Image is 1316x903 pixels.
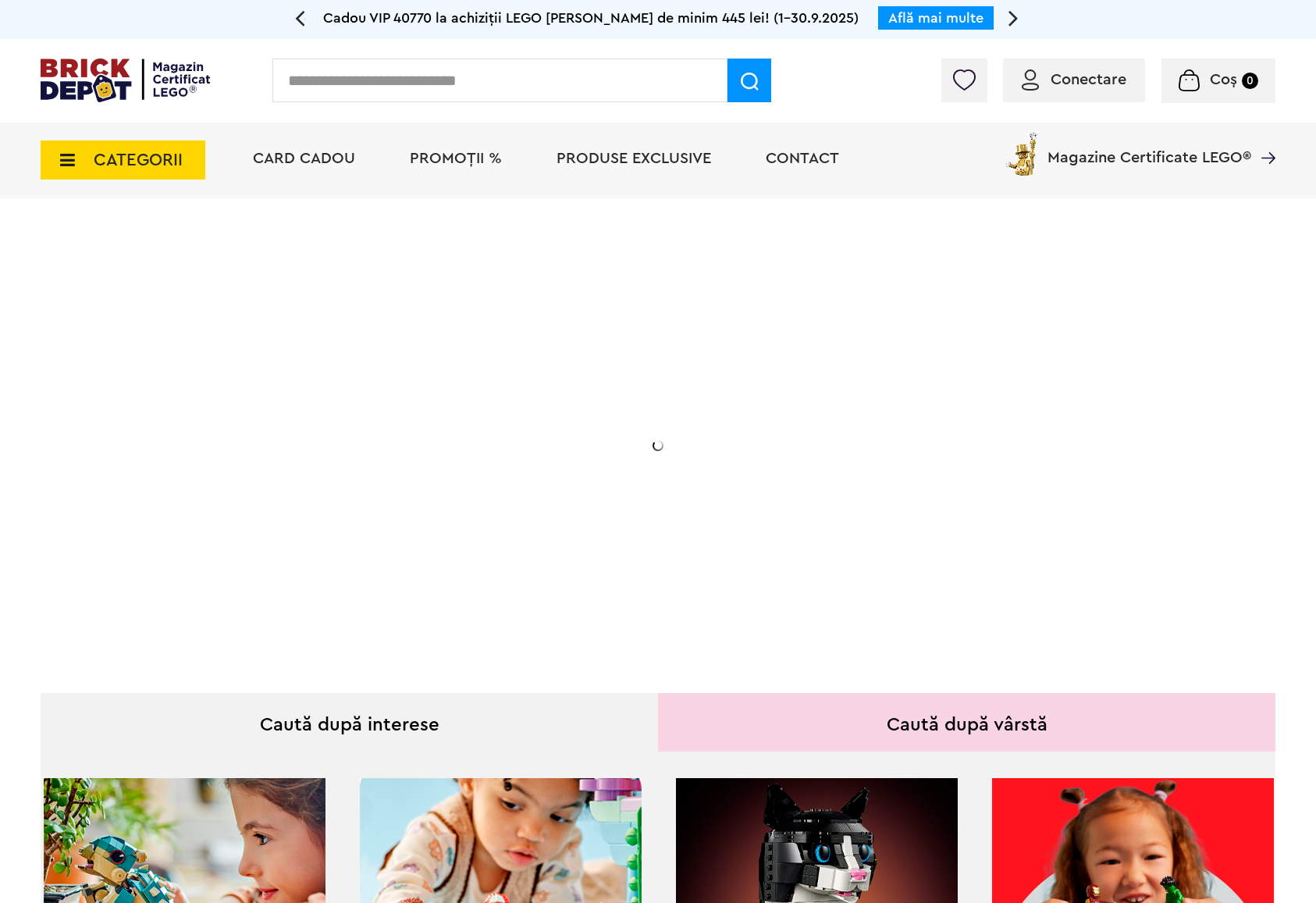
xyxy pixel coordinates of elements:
span: Coș [1210,72,1237,87]
a: Află mai multe [888,11,983,25]
span: Magazine Certificate LEGO® [1047,130,1251,165]
div: Explorează [151,526,464,546]
span: Conectare [1051,72,1126,87]
div: Caută după vârstă [658,693,1275,752]
h2: La două seturi LEGO de adulți achiziționate din selecție! În perioada 12 - [DATE]! [151,425,464,491]
span: Cadou VIP 40770 la achiziții LEGO [PERSON_NAME] de minim 445 lei! (1-30.9.2025) [323,11,859,25]
span: CATEGORII [94,151,183,169]
a: Produse exclusive [557,151,711,166]
a: PROMOȚII % [410,151,502,166]
h1: 20% Reducere! [151,354,464,410]
a: Magazine Certificate LEGO® [1251,130,1275,145]
a: Card Cadou [253,151,355,166]
div: Caută după interese [41,693,658,752]
small: 0 [1242,73,1258,89]
a: Conectare [1022,72,1126,87]
a: Contact [766,151,839,166]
